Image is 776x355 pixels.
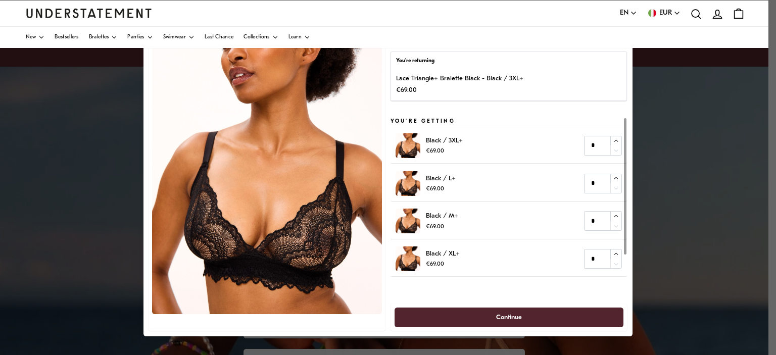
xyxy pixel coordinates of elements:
p: €69.00 [426,184,456,193]
span: EN [620,8,628,19]
a: Last Chance [205,27,233,48]
a: Learn [288,27,311,48]
p: Black / 3XL+ [426,135,463,146]
span: Last Chance [205,35,233,40]
span: Swimwear [163,35,186,40]
a: Bestsellers [55,27,78,48]
p: €69.00 [426,222,458,231]
span: Learn [288,35,302,40]
p: €69.00 [426,146,463,156]
a: New [26,27,45,48]
p: Black / XL+ [426,248,460,259]
img: 117_52661b60-0f85-4719-ba32-954cce1268af.jpg [396,209,421,233]
p: Black / M+ [426,211,458,221]
span: Panties [127,35,144,40]
span: EUR [659,8,672,19]
p: You're returning [397,57,621,65]
span: Continue [496,308,522,326]
p: €69.00 [426,260,460,269]
p: Black / L+ [426,173,456,183]
a: Bralettes [89,27,118,48]
a: Panties [127,27,153,48]
a: Collections [244,27,278,48]
img: 117_52661b60-0f85-4719-ba32-954cce1268af.jpg [152,28,382,314]
span: Collections [244,35,269,40]
p: Lace Triangle+ Bralette Black - Black / 3XL+ [397,73,524,84]
img: 117_52661b60-0f85-4719-ba32-954cce1268af.jpg [396,246,421,271]
a: Understatement Homepage [26,9,152,18]
span: New [26,35,36,40]
button: Continue [395,307,623,327]
img: 117_52661b60-0f85-4719-ba32-954cce1268af.jpg [396,133,421,158]
h5: You're getting [391,117,627,125]
p: €69.00 [397,84,524,95]
button: EUR [647,8,681,19]
button: EN [620,8,637,19]
img: 117_52661b60-0f85-4719-ba32-954cce1268af.jpg [396,171,421,195]
a: Swimwear [163,27,195,48]
span: Bralettes [89,35,109,40]
span: Bestsellers [55,35,78,40]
